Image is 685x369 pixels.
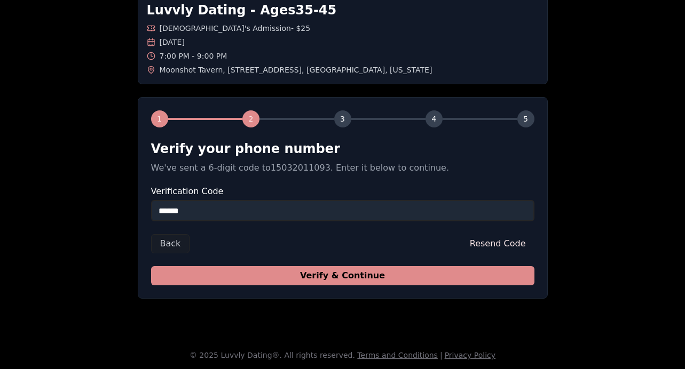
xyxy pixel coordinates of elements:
[151,234,190,253] button: Back
[151,266,534,285] button: Verify & Continue
[151,162,534,174] p: We've sent a 6-digit code to 15032011093 . Enter it below to continue.
[334,110,351,127] div: 3
[151,110,168,127] div: 1
[426,110,443,127] div: 4
[160,37,185,47] span: [DATE]
[242,110,259,127] div: 2
[160,65,432,75] span: Moonshot Tavern , [STREET_ADDRESS] , [GEOGRAPHIC_DATA] , [US_STATE]
[357,351,438,359] a: Terms and Conditions
[160,23,311,34] span: [DEMOGRAPHIC_DATA]'s Admission - $25
[151,187,534,196] label: Verification Code
[461,234,534,253] button: Resend Code
[147,2,539,19] h1: Luvvly Dating - Ages 35 - 45
[151,140,534,157] h2: Verify your phone number
[440,351,443,359] span: |
[517,110,534,127] div: 5
[160,51,227,61] span: 7:00 PM - 9:00 PM
[445,351,495,359] a: Privacy Policy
